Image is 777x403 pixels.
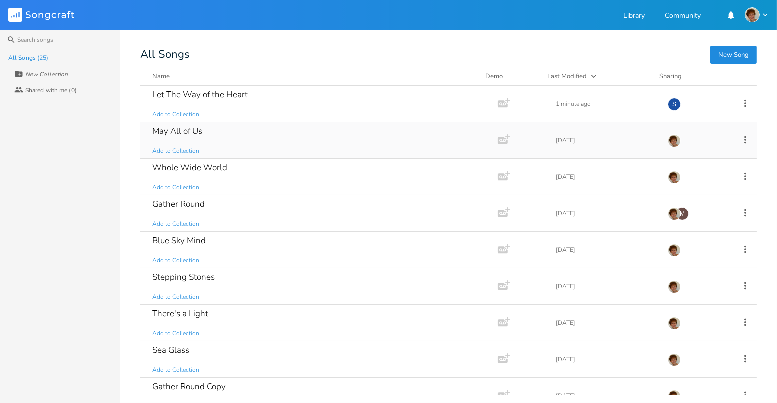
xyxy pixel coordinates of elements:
[25,71,68,77] div: New Collection
[152,256,199,265] span: Add to Collection
[659,71,719,81] div: Sharing
[710,46,757,64] button: New Song
[668,171,681,184] img: scohenmusic
[8,55,48,61] div: All Songs (25)
[547,71,647,81] button: Last Modified
[668,317,681,330] img: scohenmusic
[668,207,681,220] img: scohenmusic
[25,87,77,93] div: Shared with me (0)
[665,12,701,21] a: Community
[152,236,206,245] div: Blue Sky Mind
[676,207,689,220] div: msimos
[152,220,199,228] span: Add to Collection
[152,90,248,99] div: Let The Way of the Heart
[152,382,226,391] div: Gather Round Copy
[152,200,205,208] div: Gather Round
[152,293,199,301] span: Add to Collection
[485,71,535,81] div: Demo
[152,183,199,192] span: Add to Collection
[152,127,202,135] div: May All of Us
[556,283,656,289] div: [DATE]
[556,320,656,326] div: [DATE]
[556,101,656,107] div: 1 minute ago
[152,366,199,374] span: Add to Collection
[668,353,681,366] img: scohenmusic
[623,12,645,21] a: Library
[152,163,227,172] div: Whole Wide World
[152,72,170,81] div: Name
[152,71,473,81] button: Name
[140,50,757,59] div: All Songs
[745,7,760,22] img: scohenmusic
[152,273,215,281] div: Stepping Stones
[556,247,656,253] div: [DATE]
[152,329,199,338] span: Add to Collection
[556,210,656,216] div: [DATE]
[152,147,199,155] span: Add to Collection
[668,244,681,257] img: scohenmusic
[152,309,208,318] div: There's a Light
[668,280,681,293] img: scohenmusic
[556,356,656,362] div: [DATE]
[668,98,681,111] div: scohenmusic
[547,72,587,81] div: Last Modified
[556,174,656,180] div: [DATE]
[152,110,199,119] span: Add to Collection
[668,134,681,147] img: scohenmusic
[556,393,656,399] div: [DATE]
[152,346,189,354] div: Sea Glass
[668,390,681,403] img: scohenmusic
[556,137,656,143] div: [DATE]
